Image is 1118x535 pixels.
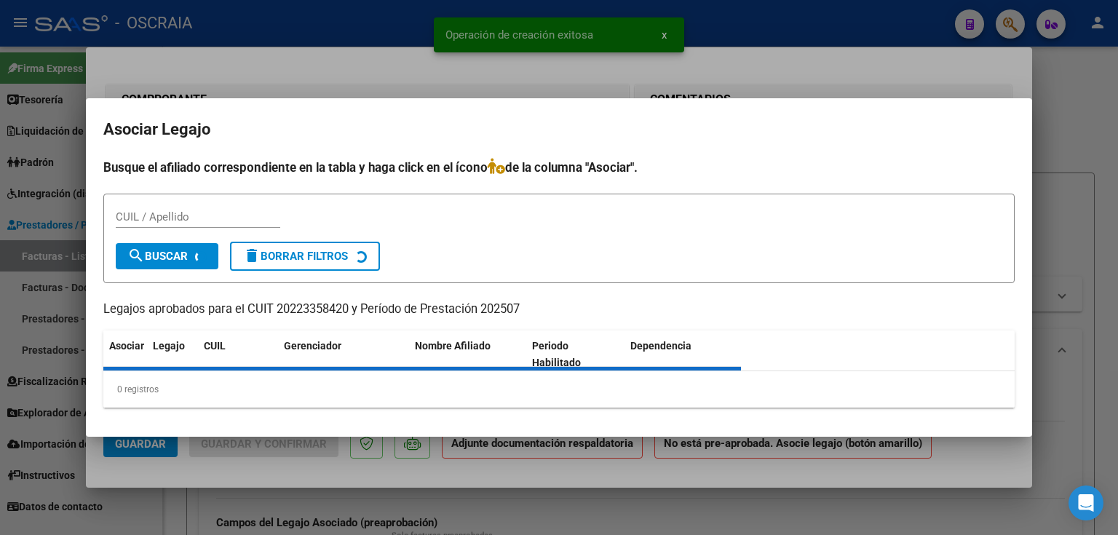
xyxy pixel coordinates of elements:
datatable-header-cell: Asociar [103,330,147,379]
button: Buscar [116,243,218,269]
span: Borrar Filtros [243,250,348,263]
div: Open Intercom Messenger [1069,486,1103,520]
span: Gerenciador [284,340,341,352]
span: Asociar [109,340,144,352]
p: Legajos aprobados para el CUIT 20223358420 y Período de Prestación 202507 [103,301,1015,319]
mat-icon: search [127,247,145,264]
span: Nombre Afiliado [415,340,491,352]
div: 0 registros [103,371,1015,408]
span: Dependencia [630,340,691,352]
datatable-header-cell: Nombre Afiliado [409,330,526,379]
button: Borrar Filtros [230,242,380,271]
span: Periodo Habilitado [532,340,581,368]
span: Buscar [127,250,188,263]
span: Legajo [153,340,185,352]
datatable-header-cell: Periodo Habilitado [526,330,625,379]
datatable-header-cell: CUIL [198,330,278,379]
datatable-header-cell: Gerenciador [278,330,409,379]
h2: Asociar Legajo [103,116,1015,143]
mat-icon: delete [243,247,261,264]
span: CUIL [204,340,226,352]
datatable-header-cell: Legajo [147,330,198,379]
h4: Busque el afiliado correspondiente en la tabla y haga click en el ícono de la columna "Asociar". [103,158,1015,177]
datatable-header-cell: Dependencia [625,330,742,379]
